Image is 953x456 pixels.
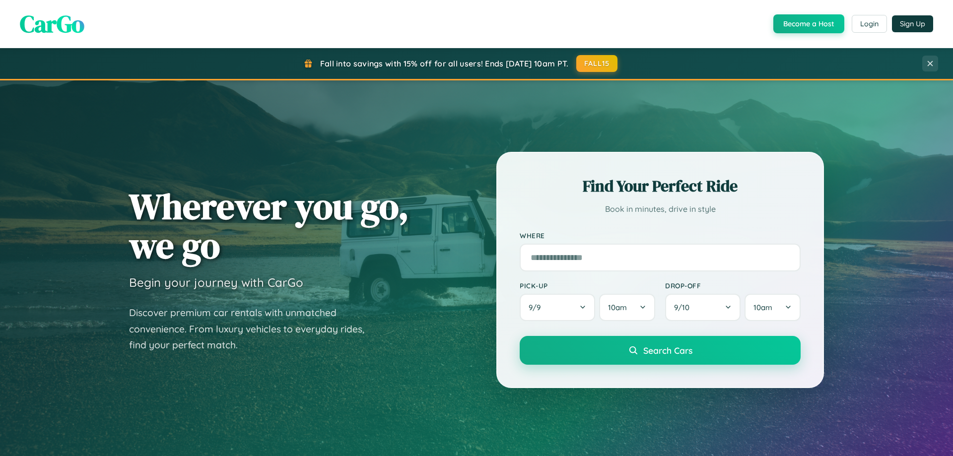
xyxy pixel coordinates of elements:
[665,294,741,321] button: 9/10
[520,336,801,365] button: Search Cars
[529,303,545,312] span: 9 / 9
[129,305,377,353] p: Discover premium car rentals with unmatched convenience. From luxury vehicles to everyday rides, ...
[745,294,801,321] button: 10am
[852,15,887,33] button: Login
[892,15,933,32] button: Sign Up
[674,303,694,312] span: 9 / 10
[520,202,801,216] p: Book in minutes, drive in style
[320,59,569,68] span: Fall into savings with 15% off for all users! Ends [DATE] 10am PT.
[129,275,303,290] h3: Begin your journey with CarGo
[520,294,595,321] button: 9/9
[665,281,801,290] label: Drop-off
[576,55,618,72] button: FALL15
[520,281,655,290] label: Pick-up
[753,303,772,312] span: 10am
[599,294,655,321] button: 10am
[129,187,409,265] h1: Wherever you go, we go
[20,7,84,40] span: CarGo
[773,14,844,33] button: Become a Host
[643,345,692,356] span: Search Cars
[608,303,627,312] span: 10am
[520,231,801,240] label: Where
[520,175,801,197] h2: Find Your Perfect Ride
